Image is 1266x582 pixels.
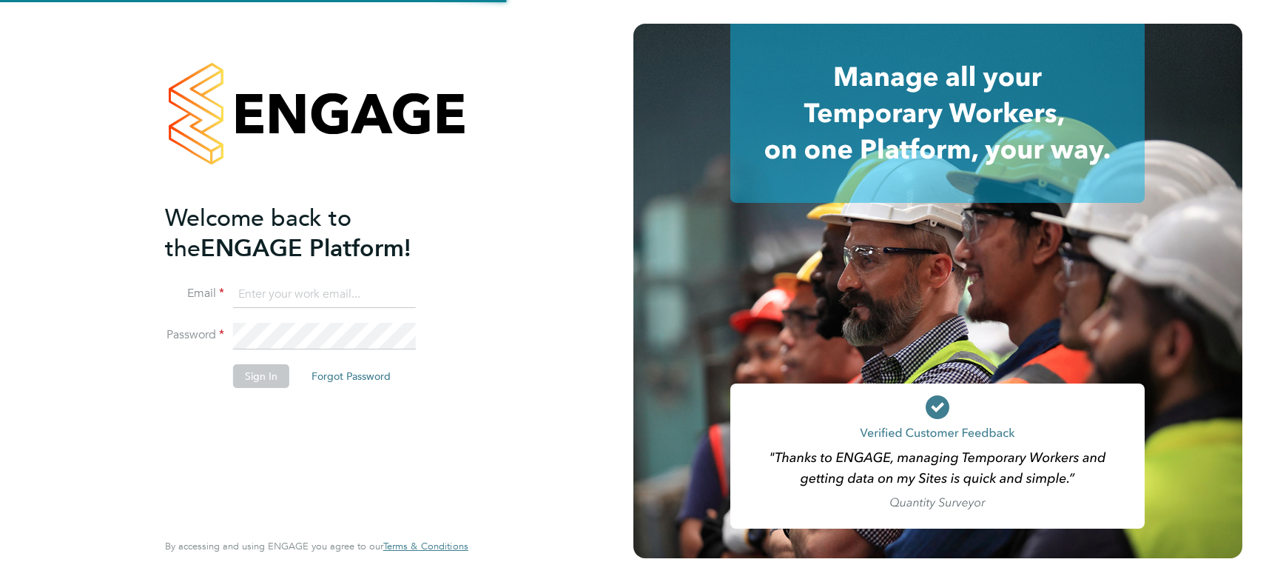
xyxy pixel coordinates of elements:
[165,327,224,343] label: Password
[383,540,468,552] span: Terms & Conditions
[165,203,454,264] h2: ENGAGE Platform!
[165,540,468,552] span: By accessing and using ENGAGE you agree to our
[165,204,351,263] span: Welcome back to the
[383,541,468,552] a: Terms & Conditions
[300,364,403,388] button: Forgot Password
[233,281,416,308] input: Enter your work email...
[165,286,224,301] label: Email
[233,364,289,388] button: Sign In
